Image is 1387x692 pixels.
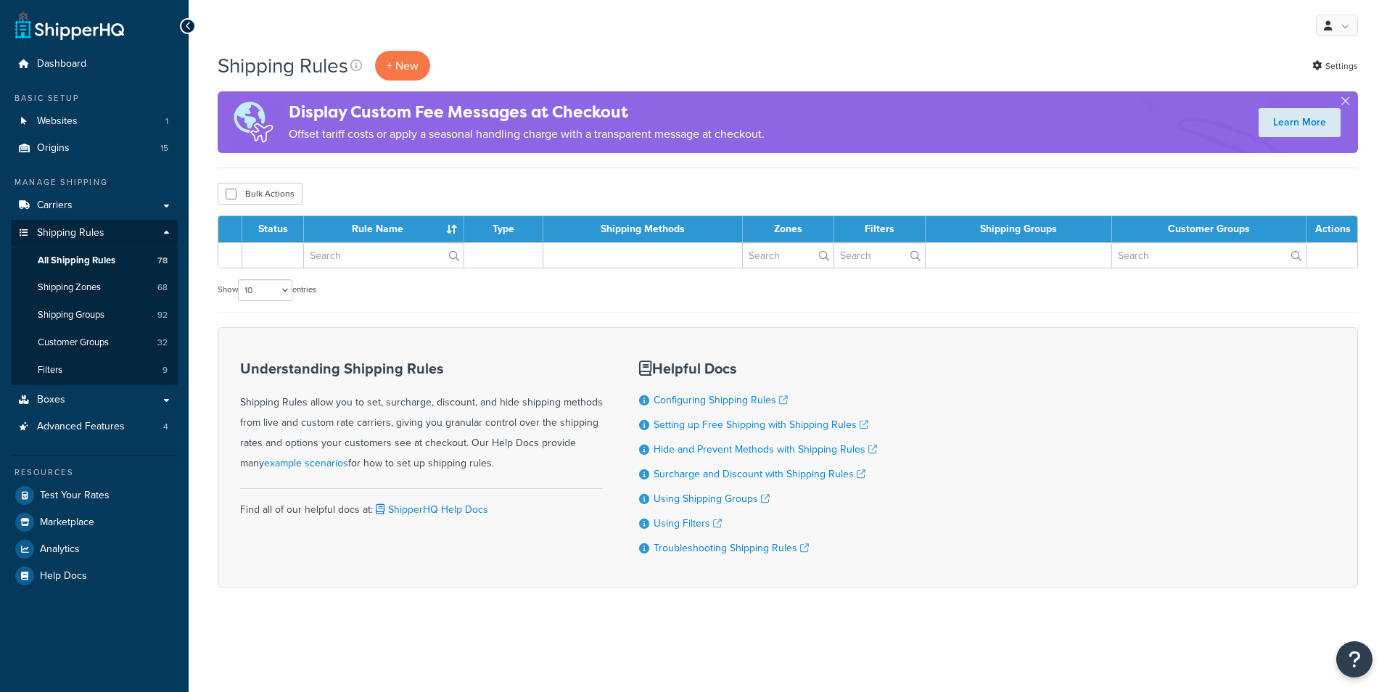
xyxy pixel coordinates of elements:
a: Setting up Free Shipping with Shipping Rules [654,417,868,432]
button: Open Resource Center [1336,641,1372,677]
a: Surcharge and Discount with Shipping Rules [654,466,865,482]
span: Filters [38,364,62,376]
span: Boxes [37,394,65,406]
span: Dashboard [37,58,86,70]
select: Showentries [238,279,292,301]
li: Shipping Groups [11,302,178,329]
a: Troubleshooting Shipping Rules [654,540,809,556]
a: ShipperHQ Home [15,11,124,40]
li: Websites [11,108,178,135]
li: Origins [11,135,178,162]
h1: Shipping Rules [218,52,348,80]
a: Websites 1 [11,108,178,135]
img: duties-banner-06bc72dcb5fe05cb3f9472aba00be2ae8eb53ab6f0d8bb03d382ba314ac3c341.png [218,91,289,153]
span: Help Docs [40,570,87,582]
a: Shipping Zones 68 [11,274,178,301]
span: 68 [157,281,168,294]
span: Advanced Features [37,421,125,433]
li: Shipping Zones [11,274,178,301]
th: Shipping Groups [926,216,1112,242]
span: 32 [157,337,168,349]
a: Analytics [11,536,178,562]
a: Carriers [11,192,178,219]
a: Hide and Prevent Methods with Shipping Rules [654,442,877,457]
a: Boxes [11,387,178,413]
a: Learn More [1259,108,1341,137]
li: All Shipping Rules [11,247,178,274]
th: Filters [834,216,926,242]
a: Origins 15 [11,135,178,162]
span: Shipping Groups [38,309,104,321]
span: Analytics [40,543,80,556]
div: Basic Setup [11,92,178,104]
th: Zones [743,216,834,242]
p: + New [375,51,430,81]
li: Filters [11,357,178,384]
h3: Helpful Docs [639,361,877,376]
th: Type [464,216,543,242]
th: Shipping Methods [543,216,743,242]
a: Test Your Rates [11,482,178,508]
div: Find all of our helpful docs at: [240,488,603,520]
a: example scenarios [264,456,348,471]
span: Carriers [37,199,73,212]
span: 9 [162,364,168,376]
th: Rule Name [304,216,464,242]
input: Search [304,243,464,268]
a: Using Filters [654,516,722,531]
a: All Shipping Rules 78 [11,247,178,274]
span: Test Your Rates [40,490,110,502]
div: Resources [11,466,178,479]
span: Marketplace [40,516,94,529]
span: Shipping Zones [38,281,101,294]
h3: Understanding Shipping Rules [240,361,603,376]
a: Using Shipping Groups [654,491,770,506]
a: Marketplace [11,509,178,535]
span: 78 [157,255,168,267]
a: Help Docs [11,563,178,589]
label: Show entries [218,279,316,301]
li: Advanced Features [11,413,178,440]
a: Customer Groups 32 [11,329,178,356]
th: Customer Groups [1112,216,1306,242]
div: Manage Shipping [11,176,178,189]
a: Filters 9 [11,357,178,384]
a: Dashboard [11,51,178,78]
span: Shipping Rules [37,227,104,239]
p: Offset tariff costs or apply a seasonal handling charge with a transparent message at checkout. [289,124,765,144]
span: 1 [165,115,168,128]
a: ShipperHQ Help Docs [373,502,488,517]
span: Origins [37,142,70,155]
div: Shipping Rules allow you to set, surcharge, discount, and hide shipping methods from live and cus... [240,361,603,474]
th: Actions [1306,216,1357,242]
a: Shipping Rules [11,220,178,247]
span: 15 [160,142,168,155]
button: Bulk Actions [218,183,302,205]
input: Search [743,243,833,268]
span: 4 [163,421,168,433]
li: Shipping Rules [11,220,178,385]
h4: Display Custom Fee Messages at Checkout [289,100,765,124]
span: Customer Groups [38,337,109,349]
input: Search [1112,243,1306,268]
span: Websites [37,115,78,128]
span: All Shipping Rules [38,255,115,267]
a: Configuring Shipping Rules [654,392,788,408]
input: Search [834,243,925,268]
span: 92 [157,309,168,321]
th: Status [242,216,304,242]
a: Advanced Features 4 [11,413,178,440]
a: Settings [1312,56,1358,76]
li: Customer Groups [11,329,178,356]
a: Shipping Groups 92 [11,302,178,329]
